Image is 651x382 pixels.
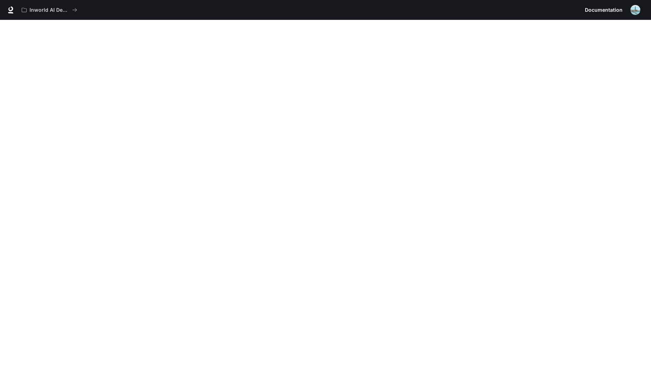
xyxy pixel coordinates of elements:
span: Documentation [585,6,623,15]
button: All workspaces [18,3,80,17]
button: User avatar [628,3,642,17]
p: Inworld AI Demos [30,7,69,13]
a: Documentation [582,3,625,17]
img: User avatar [630,5,640,15]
